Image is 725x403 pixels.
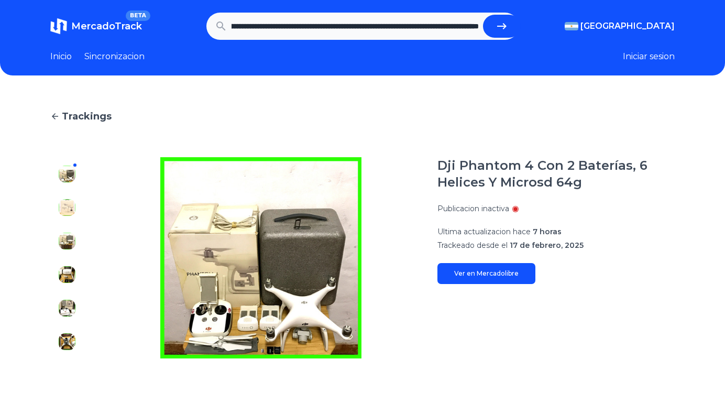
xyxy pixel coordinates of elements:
img: Argentina [565,22,578,30]
span: Trackings [62,109,112,124]
a: Sincronizacion [84,50,145,63]
h1: Dji Phantom 4 Con 2 Baterías, 6 Helices Y Microsd 64g [437,157,675,191]
a: Ver en Mercadolibre [437,263,535,284]
button: Iniciar sesion [623,50,675,63]
button: [GEOGRAPHIC_DATA] [565,20,675,32]
span: [GEOGRAPHIC_DATA] [580,20,675,32]
span: Ultima actualizacion hace [437,227,531,236]
a: MercadoTrackBETA [50,18,142,35]
img: Dji Phantom 4 Con 2 Baterías, 6 Helices Y Microsd 64g [59,166,75,182]
span: BETA [126,10,150,21]
span: 7 horas [533,227,562,236]
img: Dji Phantom 4 Con 2 Baterías, 6 Helices Y Microsd 64g [105,157,416,358]
span: 17 de febrero, 2025 [510,241,584,250]
a: Inicio [50,50,72,63]
img: MercadoTrack [50,18,67,35]
img: Dji Phantom 4 Con 2 Baterías, 6 Helices Y Microsd 64g [59,233,75,249]
a: Trackings [50,109,675,124]
img: Dji Phantom 4 Con 2 Baterías, 6 Helices Y Microsd 64g [59,333,75,350]
span: MercadoTrack [71,20,142,32]
p: Publicacion inactiva [437,203,509,214]
img: Dji Phantom 4 Con 2 Baterías, 6 Helices Y Microsd 64g [59,266,75,283]
img: Dji Phantom 4 Con 2 Baterías, 6 Helices Y Microsd 64g [59,199,75,216]
img: Dji Phantom 4 Con 2 Baterías, 6 Helices Y Microsd 64g [59,300,75,317]
span: Trackeado desde el [437,241,508,250]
